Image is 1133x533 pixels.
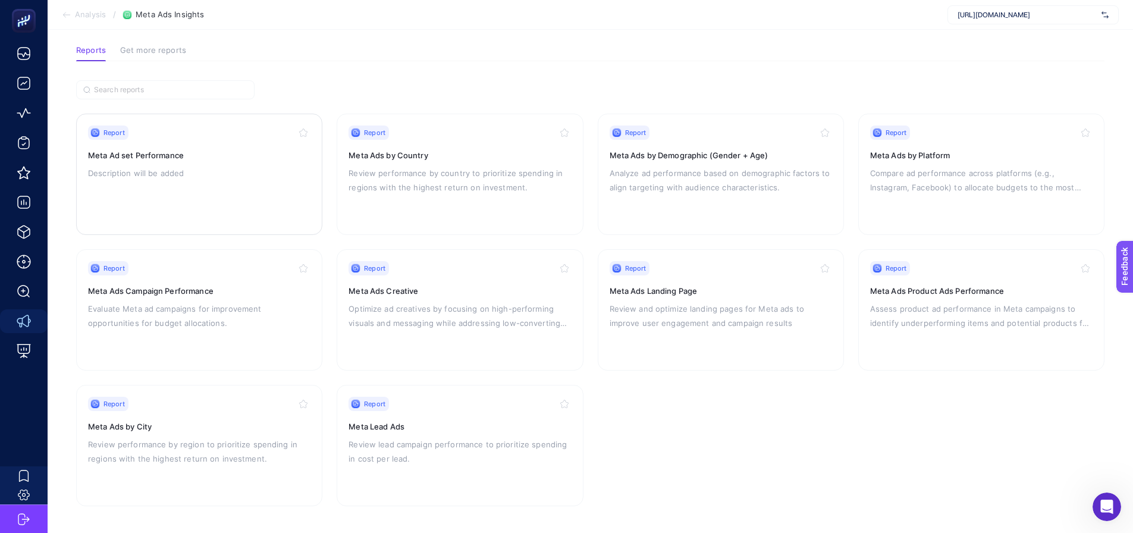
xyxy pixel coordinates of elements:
[364,264,385,273] span: Report
[120,46,186,55] span: Get more reports
[7,4,45,13] span: Feedback
[337,114,583,235] a: ReportMeta Ads by CountryReview performance by country to prioritize spending in regions with the...
[76,46,106,61] button: Reports
[349,285,571,297] h3: Meta Ads Creative
[349,421,571,432] h3: Meta Lead Ads
[958,10,1097,20] span: [URL][DOMAIN_NAME]
[103,399,125,409] span: Report
[364,399,385,409] span: Report
[88,437,310,466] p: Review performance by region to prioritize spending in regions with the highest return on investm...
[88,149,310,161] h3: Meta Ad set Performance
[870,166,1093,195] p: Compare ad performance across platforms (e.g., Instagram, Facebook) to allocate budgets to the mo...
[610,285,832,297] h3: Meta Ads Landing Page
[858,114,1104,235] a: ReportMeta Ads by PlatformCompare ad performance across platforms (e.g., Instagram, Facebook) to ...
[858,249,1104,371] a: ReportMeta Ads Product Ads PerformanceAssess product ad performance in Meta campaigns to identify...
[120,46,186,61] button: Get more reports
[610,302,832,330] p: Review and optimize landing pages for Meta ads to improve user engagement and campaign results
[103,128,125,137] span: Report
[349,302,571,330] p: Optimize ad creatives by focusing on high-performing visuals and messaging while addressing low-c...
[886,128,907,137] span: Report
[76,114,322,235] a: ReportMeta Ad set PerformanceDescription will be added
[625,264,646,273] span: Report
[610,149,832,161] h3: Meta Ads by Demographic (Gender + Age)
[76,249,322,371] a: ReportMeta Ads Campaign PerformanceEvaluate Meta ad campaigns for improvement opportunities for b...
[349,166,571,195] p: Review performance by country to prioritize spending in regions with the highest return on invest...
[349,437,571,466] p: Review lead campaign performance to prioritize spending in cost per lead.
[76,385,322,506] a: ReportMeta Ads by CityReview performance by region to prioritize spending in regions with the hig...
[88,302,310,330] p: Evaluate Meta ad campaigns for improvement opportunities for budget allocations.
[88,421,310,432] h3: Meta Ads by City
[349,149,571,161] h3: Meta Ads by Country
[94,86,247,95] input: Search
[337,385,583,506] a: ReportMeta Lead AdsReview lead campaign performance to prioritize spending in cost per lead.
[88,285,310,297] h3: Meta Ads Campaign Performance
[598,249,844,371] a: ReportMeta Ads Landing PageReview and optimize landing pages for Meta ads to improve user engagem...
[870,285,1093,297] h3: Meta Ads Product Ads Performance
[113,10,116,19] span: /
[76,46,106,55] span: Reports
[1093,493,1121,521] iframe: Intercom live chat
[337,249,583,371] a: ReportMeta Ads CreativeOptimize ad creatives by focusing on high-performing visuals and messaging...
[870,149,1093,161] h3: Meta Ads by Platform
[886,264,907,273] span: Report
[598,114,844,235] a: ReportMeta Ads by Demographic (Gender + Age)Analyze ad performance based on demographic factors t...
[103,264,125,273] span: Report
[625,128,646,137] span: Report
[364,128,385,137] span: Report
[75,10,106,20] span: Analysis
[1101,9,1109,21] img: svg%3e
[610,166,832,195] p: Analyze ad performance based on demographic factors to align targeting with audience characterist...
[88,166,310,180] p: Description will be added
[870,302,1093,330] p: Assess product ad performance in Meta campaigns to identify underperforming items and potential p...
[136,10,204,20] span: Meta Ads Insights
